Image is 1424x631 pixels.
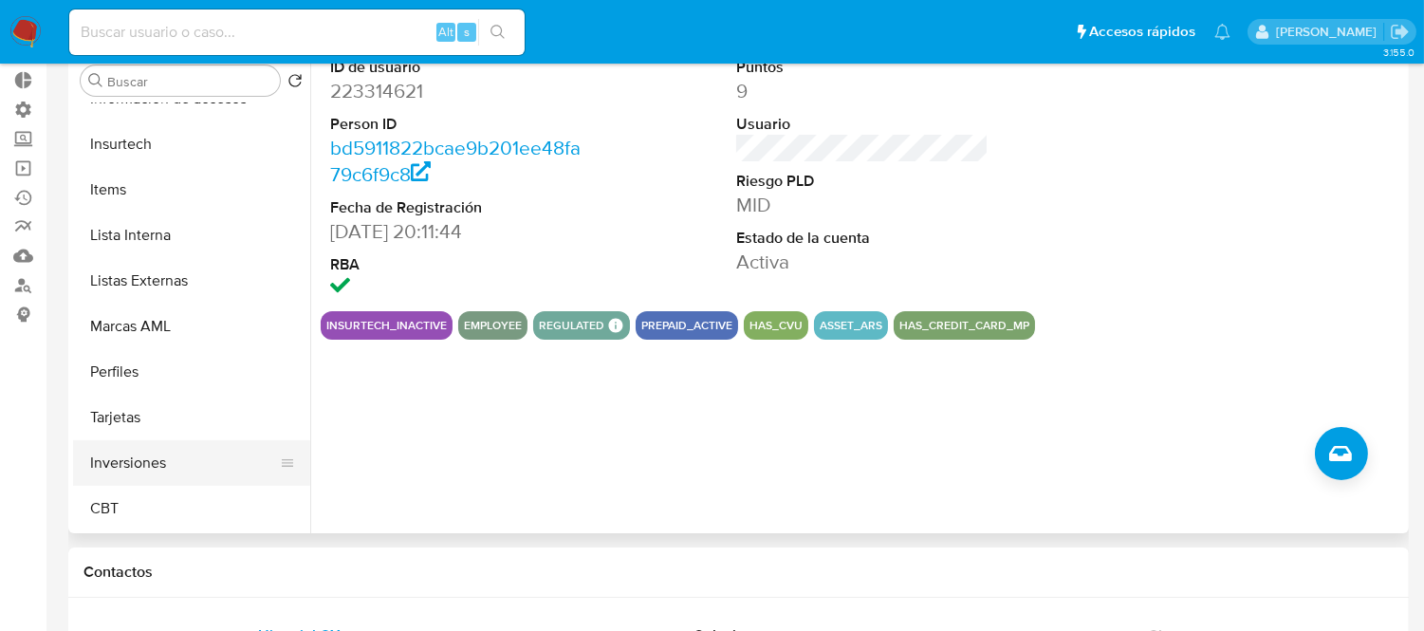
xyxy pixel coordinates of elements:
[69,20,525,45] input: Buscar usuario o caso...
[1383,45,1415,60] span: 3.155.0
[736,78,989,104] dd: 9
[73,213,310,258] button: Lista Interna
[330,57,583,78] dt: ID de usuario
[73,258,310,304] button: Listas Externas
[73,440,295,486] button: Inversiones
[736,57,989,78] dt: Puntos
[1089,22,1195,42] span: Accesos rápidos
[326,322,447,329] button: insurtech_inactive
[749,322,803,329] button: has_cvu
[464,23,470,41] span: s
[330,114,583,135] dt: Person ID
[330,218,583,245] dd: [DATE] 20:11:44
[736,114,989,135] dt: Usuario
[73,304,310,349] button: Marcas AML
[820,322,882,329] button: asset_ars
[539,322,604,329] button: regulated
[330,78,583,104] dd: 223314621
[641,322,732,329] button: prepaid_active
[107,73,272,90] input: Buscar
[73,121,310,167] button: Insurtech
[438,23,453,41] span: Alt
[736,171,989,192] dt: Riesgo PLD
[464,322,522,329] button: employee
[736,192,989,218] dd: MID
[73,167,310,213] button: Items
[1390,22,1410,42] a: Salir
[899,322,1029,329] button: has_credit_card_mp
[73,349,310,395] button: Perfiles
[736,249,989,275] dd: Activa
[330,197,583,218] dt: Fecha de Registración
[83,563,1394,582] h1: Contactos
[330,254,583,275] dt: RBA
[330,134,581,188] a: bd5911822bcae9b201ee48fa79c6f9c8
[287,73,303,94] button: Volver al orden por defecto
[478,19,517,46] button: search-icon
[88,73,103,88] button: Buscar
[736,228,989,249] dt: Estado de la cuenta
[73,395,310,440] button: Tarjetas
[1214,24,1230,40] a: Notificaciones
[73,486,310,531] button: CBT
[1276,23,1383,41] p: zoe.breuer@mercadolibre.com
